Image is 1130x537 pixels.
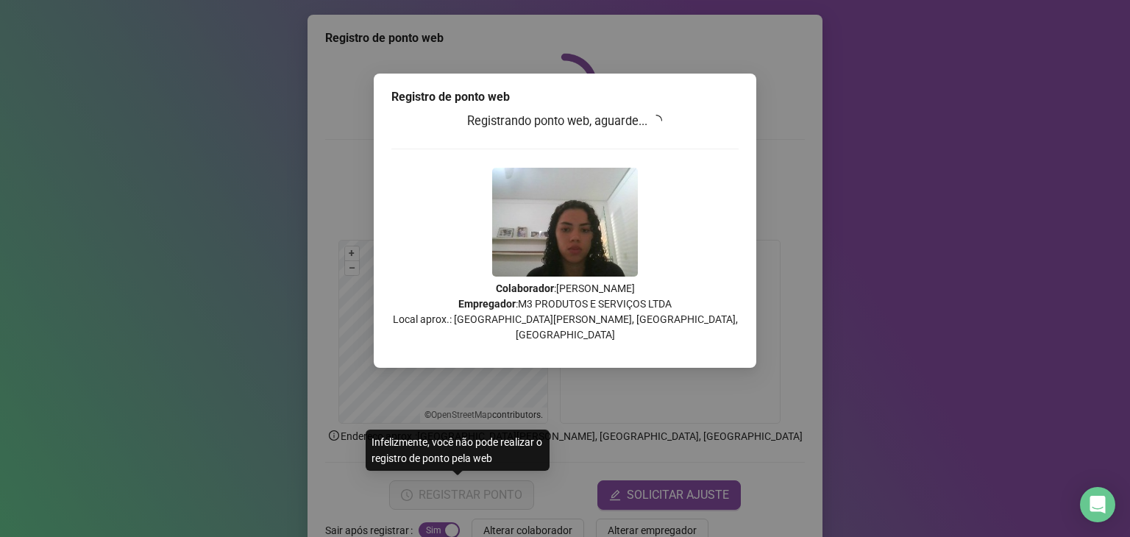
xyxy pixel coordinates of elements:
[391,88,739,106] div: Registro de ponto web
[496,282,554,294] strong: Colaborador
[458,298,516,310] strong: Empregador
[366,430,550,471] div: Infelizmente, você não pode realizar o registro de ponto pela web
[492,168,638,277] img: Z
[649,113,664,129] span: loading
[391,281,739,343] p: : [PERSON_NAME] : M3 PRODUTOS E SERVIÇOS LTDA Local aprox.: [GEOGRAPHIC_DATA][PERSON_NAME], [GEOG...
[1080,487,1115,522] div: Open Intercom Messenger
[391,112,739,131] h3: Registrando ponto web, aguarde...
